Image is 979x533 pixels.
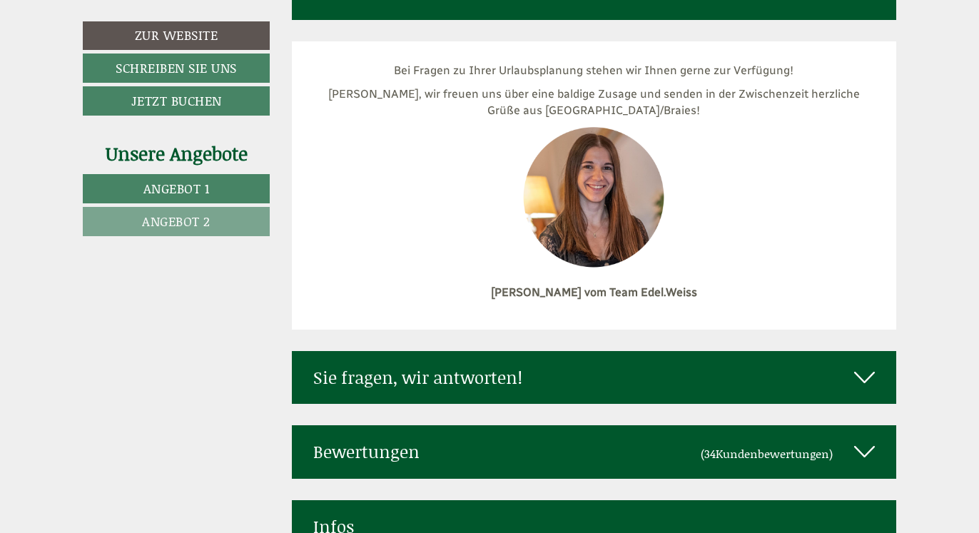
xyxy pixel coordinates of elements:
[521,126,666,268] img: image
[292,351,897,404] div: Sie fragen, wir antworten!
[313,63,876,79] p: Bei Fragen zu Ihrer Urlaubsplanung stehen wir Ihnen gerne zur Verfügung!
[701,445,833,462] small: (34 )
[313,86,876,119] p: [PERSON_NAME], wir freuen uns über eine baldige Zusage und senden in der Zwischenzeit herzliche G...
[83,54,270,83] a: Schreiben Sie uns
[83,141,270,167] div: Unsere Angebote
[83,86,270,116] a: Jetzt buchen
[142,212,210,230] span: Angebot 2
[143,179,210,198] span: Angebot 1
[491,285,697,299] strong: [PERSON_NAME] vom Team Edel.Weiss
[716,445,829,462] span: Kundenbewertungen
[292,425,897,478] div: Bewertungen
[83,21,270,50] a: Zur Website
